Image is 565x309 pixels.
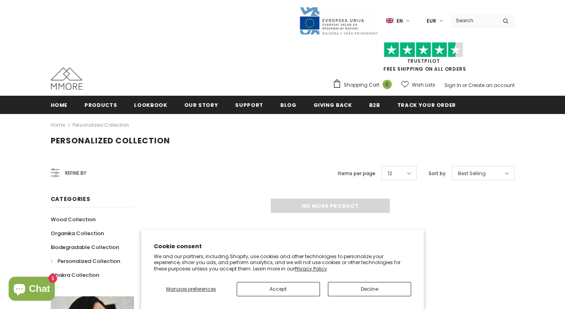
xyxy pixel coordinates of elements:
a: Sign In [444,82,461,89]
span: Biodegradable Collection [51,243,119,251]
span: Wish Lists [412,81,435,89]
a: Blog [280,96,297,114]
a: Lookbook [134,96,167,114]
a: Personalized Collection [51,254,120,268]
a: Privacy Policy [295,265,327,272]
input: Search Site [451,15,497,26]
a: Shopping Cart 0 [333,79,396,91]
span: support [235,101,263,109]
span: Wood Collection [51,216,96,223]
a: Organika Collection [51,226,104,240]
span: Personalized Collection [57,257,120,265]
a: Personalized Collection [73,122,129,128]
p: We and our partners, including Shopify, use cookies and other technologies to personalize your ex... [154,253,411,272]
a: Wood Collection [51,212,96,226]
span: Products [84,101,117,109]
span: Our Story [184,101,218,109]
span: EUR [427,17,436,25]
span: Home [51,101,68,109]
a: Wish Lists [401,78,435,92]
label: Sort by [429,170,446,178]
a: B2B [369,96,380,114]
a: support [235,96,263,114]
span: Organika Collection [51,230,104,237]
label: Items per page [338,170,375,178]
span: Shopping Cart [344,81,379,89]
img: Javni Razpis [299,6,378,35]
span: B2B [369,101,380,109]
button: Accept [237,282,320,296]
span: FREE SHIPPING ON ALL ORDERS [333,46,515,72]
span: 12 [388,170,392,178]
span: Chakra Collection [51,271,99,279]
a: Our Story [184,96,218,114]
span: Manage preferences [166,286,216,292]
a: Home [51,120,65,130]
span: en [396,17,403,25]
span: Blog [280,101,297,109]
a: Giving back [314,96,352,114]
h2: Cookie consent [154,242,411,251]
a: Track your order [397,96,456,114]
button: Manage preferences [154,282,228,296]
a: Trustpilot [407,58,440,64]
a: Products [84,96,117,114]
span: Best Selling [458,170,486,178]
button: Decline [328,282,411,296]
span: 0 [383,80,392,89]
img: Trust Pilot Stars [384,42,463,58]
a: Home [51,96,68,114]
inbox-online-store-chat: Shopify online store chat [6,277,57,303]
img: i-lang-1.png [386,17,393,24]
img: MMORE Cases [51,68,82,90]
span: Giving back [314,101,352,109]
span: Personalized Collection [51,135,170,146]
a: Biodegradable Collection [51,240,119,254]
span: Categories [51,195,90,203]
a: Create an account [468,82,515,89]
span: or [462,82,467,89]
span: Track your order [397,101,456,109]
span: Lookbook [134,101,167,109]
a: Chakra Collection [51,268,99,282]
span: Refine by [65,169,86,178]
a: Javni Razpis [299,17,378,24]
